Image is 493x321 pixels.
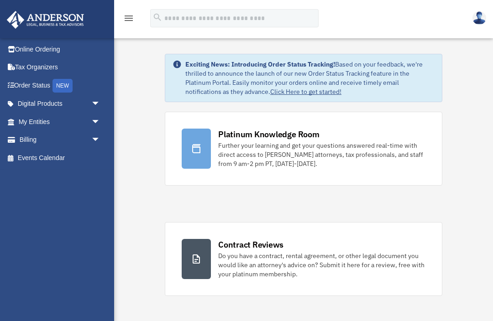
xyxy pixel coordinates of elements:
[4,11,87,29] img: Anderson Advisors Platinum Portal
[218,239,283,250] div: Contract Reviews
[218,141,425,168] div: Further your learning and get your questions answered real-time with direct access to [PERSON_NAM...
[6,95,114,113] a: Digital Productsarrow_drop_down
[6,113,114,131] a: My Entitiesarrow_drop_down
[91,113,110,131] span: arrow_drop_down
[165,112,442,186] a: Platinum Knowledge Room Further your learning and get your questions answered real-time with dire...
[185,60,335,68] strong: Exciting News: Introducing Order Status Tracking!
[91,95,110,114] span: arrow_drop_down
[6,76,114,95] a: Order StatusNEW
[6,131,114,149] a: Billingarrow_drop_down
[91,131,110,150] span: arrow_drop_down
[165,222,442,296] a: Contract Reviews Do you have a contract, rental agreement, or other legal document you would like...
[270,88,341,96] a: Click Here to get started!
[52,79,73,93] div: NEW
[472,11,486,25] img: User Pic
[123,13,134,24] i: menu
[185,60,435,96] div: Based on your feedback, we're thrilled to announce the launch of our new Order Status Tracking fe...
[123,16,134,24] a: menu
[6,40,114,58] a: Online Ordering
[218,129,320,140] div: Platinum Knowledge Room
[152,12,163,22] i: search
[218,251,425,279] div: Do you have a contract, rental agreement, or other legal document you would like an attorney's ad...
[6,149,114,167] a: Events Calendar
[6,58,114,77] a: Tax Organizers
